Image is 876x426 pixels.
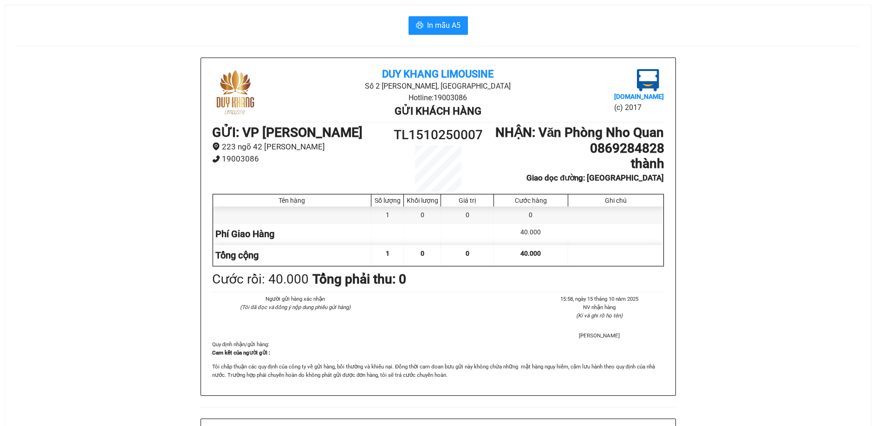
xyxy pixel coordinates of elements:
[395,105,481,117] b: Gửi khách hàng
[520,250,541,257] span: 40.000
[212,340,664,379] div: Quy định nhận/gửi hàng :
[371,207,404,223] div: 1
[231,295,360,303] li: Người gửi hàng xác nhận
[409,16,468,35] button: printerIn mẫu A5
[212,349,270,356] strong: Cam kết của người gửi :
[212,269,309,290] div: Cước rồi : 40.000
[494,224,568,245] div: 40.000
[312,271,406,287] b: Tổng phải thu: 0
[212,141,382,153] li: 223 ngõ 42 [PERSON_NAME]
[534,303,664,311] li: NV nhận hàng
[427,19,461,31] span: In mẫu A5
[494,141,664,156] h1: 0869284828
[240,304,350,310] i: (Tôi đã đọc và đồng ý nộp dung phiếu gửi hàng)
[421,250,424,257] span: 0
[215,197,369,204] div: Tên hàng
[416,21,423,30] span: printer
[386,250,389,257] span: 1
[534,295,664,303] li: 15:58, ngày 15 tháng 10 năm 2025
[443,197,491,204] div: Giá trị
[494,207,568,223] div: 0
[494,156,664,172] h1: thành
[212,125,363,140] b: GỬI : VP [PERSON_NAME]
[212,362,664,379] p: Tôi chấp thuận các quy định của công ty về gửi hàng, bồi thường và khiếu nại. Đồng thời cam đoan ...
[614,93,664,100] b: [DOMAIN_NAME]
[382,125,495,145] h1: TL1510250007
[576,312,623,319] i: (Kí và ghi rõ họ tên)
[571,197,661,204] div: Ghi chú
[614,102,664,113] li: (c) 2017
[637,69,659,91] img: logo.jpg
[466,250,469,257] span: 0
[212,153,382,165] li: 19003086
[215,250,259,261] span: Tổng cộng
[212,69,259,116] img: logo.jpg
[213,224,372,245] div: Phí Giao Hàng
[496,197,565,204] div: Cước hàng
[406,197,438,204] div: Khối lượng
[212,155,220,163] span: phone
[534,331,664,340] li: [PERSON_NAME]
[404,207,441,223] div: 0
[495,125,664,140] b: NHẬN : Văn Phòng Nho Quan
[287,92,589,103] li: Hotline: 19003086
[374,197,401,204] div: Số lượng
[526,173,664,182] b: Giao dọc đường: [GEOGRAPHIC_DATA]
[382,68,493,80] b: Duy Khang Limousine
[441,207,494,223] div: 0
[212,142,220,150] span: environment
[287,80,589,92] li: Số 2 [PERSON_NAME], [GEOGRAPHIC_DATA]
